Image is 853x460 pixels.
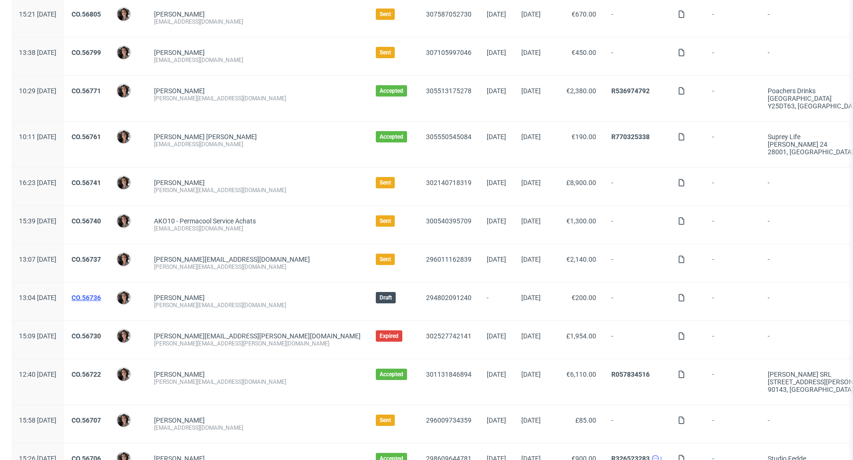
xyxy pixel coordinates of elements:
span: - [712,256,753,271]
a: CO.56771 [72,87,101,95]
span: - [712,49,753,64]
span: [DATE] [521,10,541,18]
span: - [712,332,753,347]
span: [DATE] [521,332,541,340]
span: - [712,10,753,26]
span: Accepted [380,133,403,141]
span: [DATE] [487,332,506,340]
div: [PERSON_NAME][EMAIL_ADDRESS][DOMAIN_NAME] [154,186,361,194]
span: - [712,179,753,194]
img: Moreno Martinez Cristina [117,368,130,381]
span: Sent [380,416,391,424]
div: [EMAIL_ADDRESS][DOMAIN_NAME] [154,141,361,148]
span: Sent [380,49,391,56]
span: - [611,256,662,271]
span: - [712,217,753,232]
span: - [611,217,662,232]
span: [DATE] [521,179,541,186]
span: 12:40 [DATE] [19,371,56,378]
span: £85.00 [575,416,596,424]
a: CO.56722 [72,371,101,378]
span: - [611,179,662,194]
span: - [712,294,753,309]
img: Moreno Martinez Cristina [117,329,130,343]
span: [DATE] [521,256,541,263]
span: 15:39 [DATE] [19,217,56,225]
span: [DATE] [487,416,506,424]
span: - [611,332,662,347]
span: [DATE] [521,371,541,378]
span: €2,380.00 [566,87,596,95]
span: [DATE] [487,256,506,263]
span: [DATE] [487,133,506,141]
span: - [712,416,753,432]
a: CO.56799 [72,49,101,56]
span: 15:09 [DATE] [19,332,56,340]
a: [PERSON_NAME] [154,416,205,424]
span: [DATE] [521,217,541,225]
span: Accepted [380,87,403,95]
span: €450.00 [572,49,596,56]
a: R057834516 [611,371,650,378]
span: 15:21 [DATE] [19,10,56,18]
span: Accepted [380,371,403,378]
span: - [611,49,662,64]
div: [PERSON_NAME][EMAIL_ADDRESS][DOMAIN_NAME] [154,263,361,271]
a: 294802091240 [426,294,472,301]
a: 307105997046 [426,49,472,56]
span: [DATE] [521,294,541,301]
span: 15:58 [DATE] [19,416,56,424]
img: Moreno Martinez Cristina [117,46,130,59]
a: CO.56741 [72,179,101,186]
img: Moreno Martinez Cristina [117,214,130,228]
a: AKO10 - Permacool Service Achats [154,217,256,225]
span: £1,954.00 [566,332,596,340]
a: 302140718319 [426,179,472,186]
span: €1,300.00 [566,217,596,225]
img: Moreno Martinez Cristina [117,84,130,97]
span: - [611,10,662,26]
div: [PERSON_NAME][EMAIL_ADDRESS][DOMAIN_NAME] [154,301,361,309]
span: €670.00 [572,10,596,18]
img: Moreno Martinez Cristina [117,176,130,189]
a: [PERSON_NAME] [154,49,205,56]
span: [DATE] [487,49,506,56]
span: €6,110.00 [566,371,596,378]
span: [DATE] [487,87,506,95]
a: CO.56737 [72,256,101,263]
div: [PERSON_NAME][EMAIL_ADDRESS][PERSON_NAME][DOMAIN_NAME] [154,340,361,347]
div: [EMAIL_ADDRESS][DOMAIN_NAME] [154,56,361,64]
a: [PERSON_NAME] [154,179,205,186]
a: [PERSON_NAME] [154,10,205,18]
span: 13:04 [DATE] [19,294,56,301]
span: [DATE] [521,133,541,141]
a: 305513175278 [426,87,472,95]
span: Expired [380,332,399,340]
a: R770325338 [611,133,650,141]
span: 10:29 [DATE] [19,87,56,95]
span: 10:11 [DATE] [19,133,56,141]
span: - [611,294,662,309]
img: Moreno Martinez Cristina [117,414,130,427]
a: 302527742141 [426,332,472,340]
span: [DATE] [521,87,541,95]
a: 296011162839 [426,256,472,263]
span: €2,140.00 [566,256,596,263]
span: [PERSON_NAME][EMAIL_ADDRESS][DOMAIN_NAME] [154,256,310,263]
span: €190.00 [572,133,596,141]
span: - [712,371,753,393]
span: 16:23 [DATE] [19,179,56,186]
span: [DATE] [521,49,541,56]
a: CO.56805 [72,10,101,18]
img: Moreno Martinez Cristina [117,130,130,143]
span: 13:07 [DATE] [19,256,56,263]
span: - [611,416,662,432]
img: Moreno Martinez Cristina [117,8,130,21]
a: 300540395709 [426,217,472,225]
a: CO.56736 [72,294,101,301]
img: Moreno Martinez Cristina [117,291,130,304]
span: 13:38 [DATE] [19,49,56,56]
div: [PERSON_NAME][EMAIL_ADDRESS][DOMAIN_NAME] [154,378,361,386]
span: Sent [380,256,391,263]
a: CO.56740 [72,217,101,225]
